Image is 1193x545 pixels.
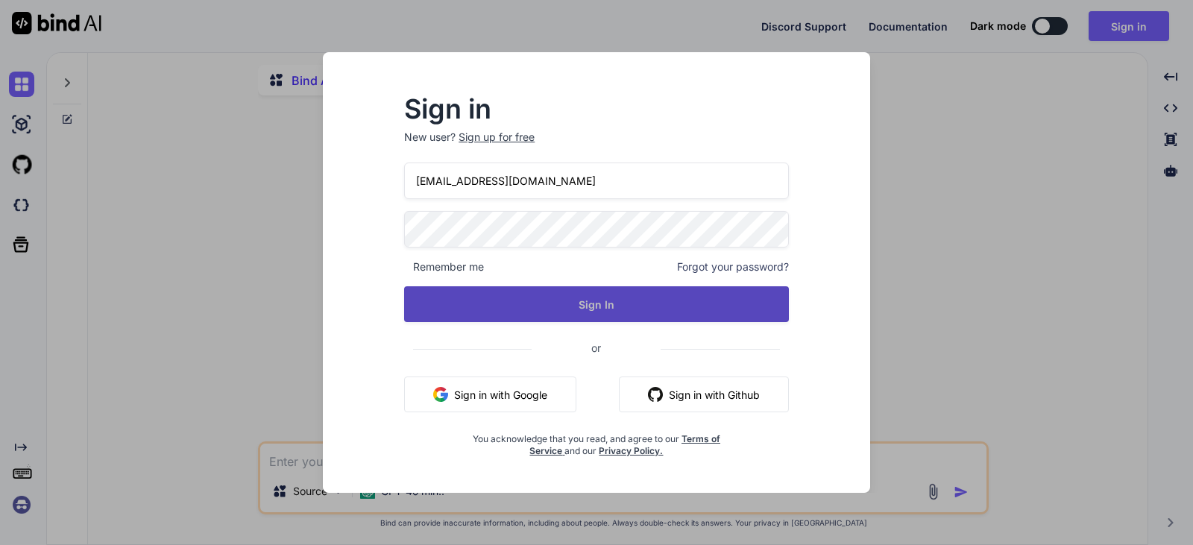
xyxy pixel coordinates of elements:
[404,286,789,322] button: Sign In
[404,259,484,274] span: Remember me
[529,433,720,456] a: Terms of Service
[404,377,576,412] button: Sign in with Google
[404,163,789,199] input: Login or Email
[468,424,725,457] div: You acknowledge that you read, and agree to our and our
[619,377,789,412] button: Sign in with Github
[404,130,789,163] p: New user?
[459,130,535,145] div: Sign up for free
[532,330,661,366] span: or
[404,97,789,121] h2: Sign in
[648,387,663,402] img: github
[599,445,663,456] a: Privacy Policy.
[433,387,448,402] img: google
[677,259,789,274] span: Forgot your password?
